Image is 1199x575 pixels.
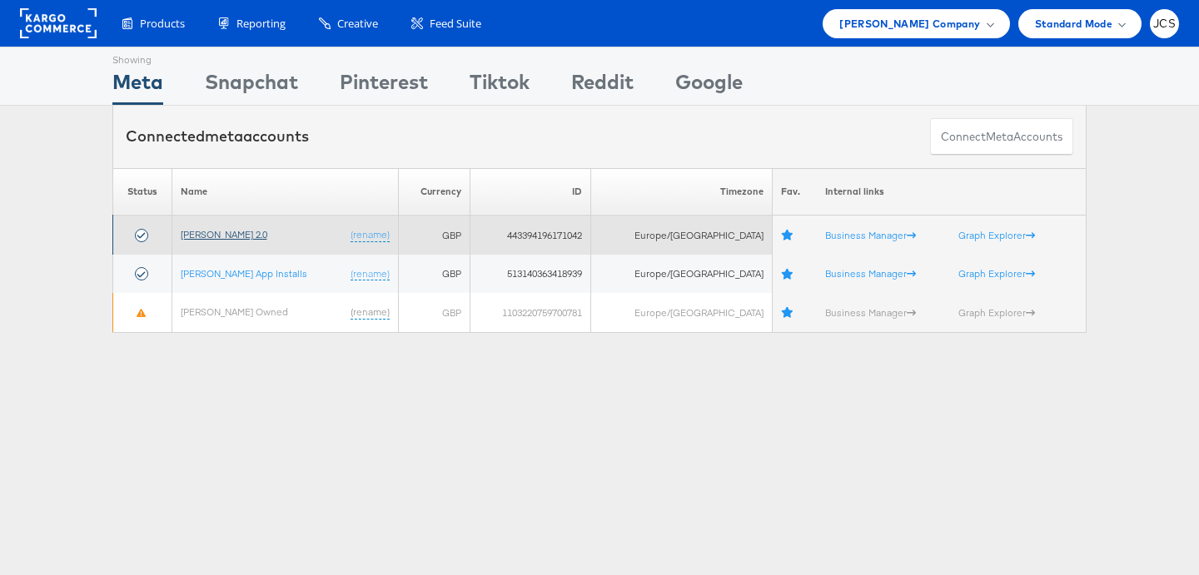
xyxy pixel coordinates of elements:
a: Graph Explorer [958,306,1035,319]
div: Meta [112,67,163,105]
a: Business Manager [825,267,916,280]
div: Pinterest [340,67,428,105]
div: Google [675,67,743,105]
td: GBP [398,216,470,255]
th: ID [470,168,591,216]
a: [PERSON_NAME] 2.0 [181,228,267,240]
td: 443394196171042 [470,216,591,255]
span: meta [205,126,243,146]
td: GBP [398,255,470,294]
div: Showing [112,47,163,67]
span: Standard Mode [1035,15,1112,32]
span: Products [140,16,185,32]
a: (rename) [351,228,390,242]
a: Graph Explorer [958,229,1035,241]
a: Graph Explorer [958,267,1035,280]
td: 513140363418939 [470,255,591,294]
td: GBP [398,293,470,332]
a: Business Manager [825,306,916,319]
td: Europe/[GEOGRAPHIC_DATA] [590,293,772,332]
a: [PERSON_NAME] App Installs [181,267,307,280]
a: [PERSON_NAME] Owned [181,305,288,318]
th: Status [113,168,172,216]
div: Reddit [571,67,634,105]
span: Creative [337,16,378,32]
div: Tiktok [470,67,530,105]
span: Feed Suite [430,16,481,32]
th: Timezone [590,168,772,216]
th: Name [172,168,398,216]
a: (rename) [351,267,390,281]
div: Connected accounts [126,126,309,147]
td: 1103220759700781 [470,293,591,332]
td: Europe/[GEOGRAPHIC_DATA] [590,255,772,294]
span: Reporting [236,16,286,32]
td: Europe/[GEOGRAPHIC_DATA] [590,216,772,255]
span: JCS [1153,18,1176,29]
span: meta [986,129,1013,145]
button: ConnectmetaAccounts [930,118,1073,156]
th: Currency [398,168,470,216]
div: Snapchat [205,67,298,105]
span: [PERSON_NAME] Company [839,15,980,32]
a: (rename) [351,305,390,320]
a: Business Manager [825,229,916,241]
